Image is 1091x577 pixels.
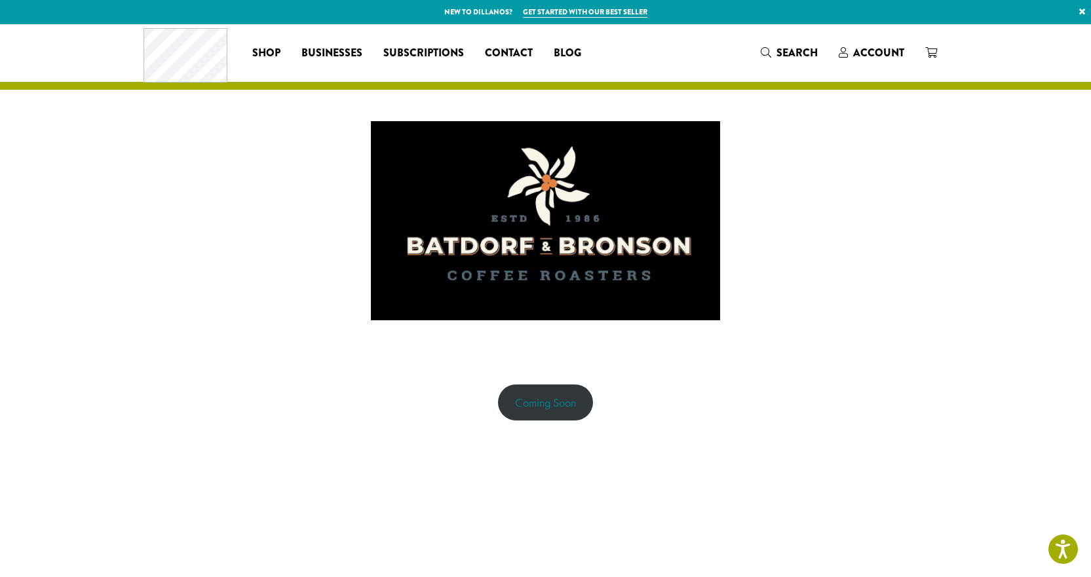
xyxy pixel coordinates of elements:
[776,45,818,60] span: Search
[498,384,593,420] a: Coming Soon
[523,7,647,18] a: Get started with our best seller
[252,45,280,62] span: Shop
[750,42,828,64] a: Search
[383,45,464,62] span: Subscriptions
[485,45,533,62] span: Contact
[853,45,904,60] span: Account
[301,45,362,62] span: Businesses
[554,45,581,62] span: Blog
[242,43,291,64] a: Shop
